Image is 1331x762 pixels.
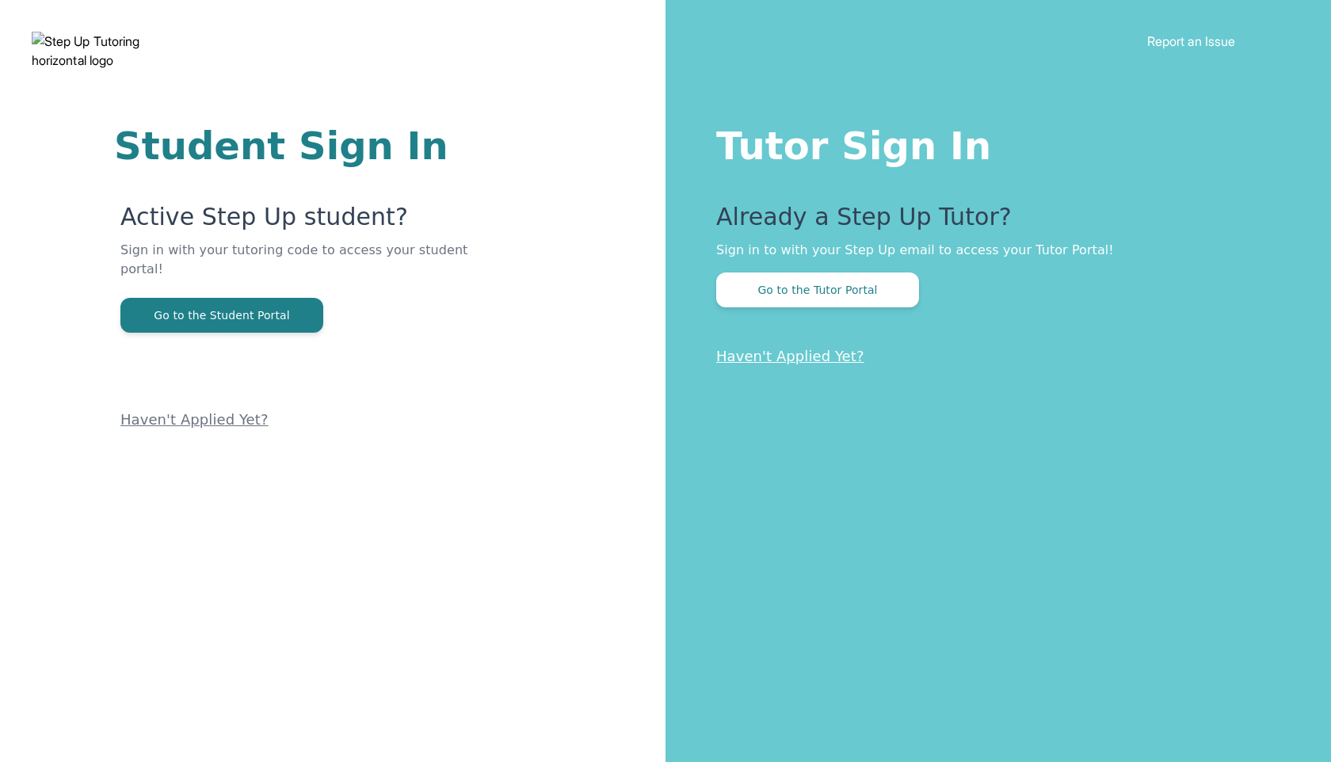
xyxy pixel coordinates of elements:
[716,120,1268,165] h1: Tutor Sign In
[120,298,323,333] button: Go to the Student Portal
[120,241,475,298] p: Sign in with your tutoring code to access your student portal!
[716,282,919,297] a: Go to the Tutor Portal
[716,348,864,364] a: Haven't Applied Yet?
[716,241,1268,260] p: Sign in to with your Step Up email to access your Tutor Portal!
[1147,33,1235,49] a: Report an Issue
[716,203,1268,241] p: Already a Step Up Tutor?
[32,32,184,70] img: Step Up Tutoring horizontal logo
[120,203,475,241] p: Active Step Up student?
[114,127,475,165] h1: Student Sign In
[120,411,269,428] a: Haven't Applied Yet?
[120,307,323,322] a: Go to the Student Portal
[716,272,919,307] button: Go to the Tutor Portal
